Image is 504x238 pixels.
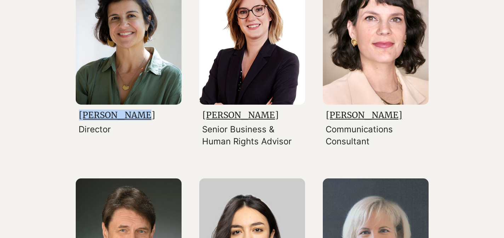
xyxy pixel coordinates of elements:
a: [PERSON_NAME] [79,110,155,121]
span: Director [79,124,111,134]
a: [PERSON_NAME] [326,110,402,121]
p: Communications Consultant [326,123,421,147]
p: Senior Business & Human Rights Advisor [202,123,297,147]
a: [PERSON_NAME] [202,110,279,121]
